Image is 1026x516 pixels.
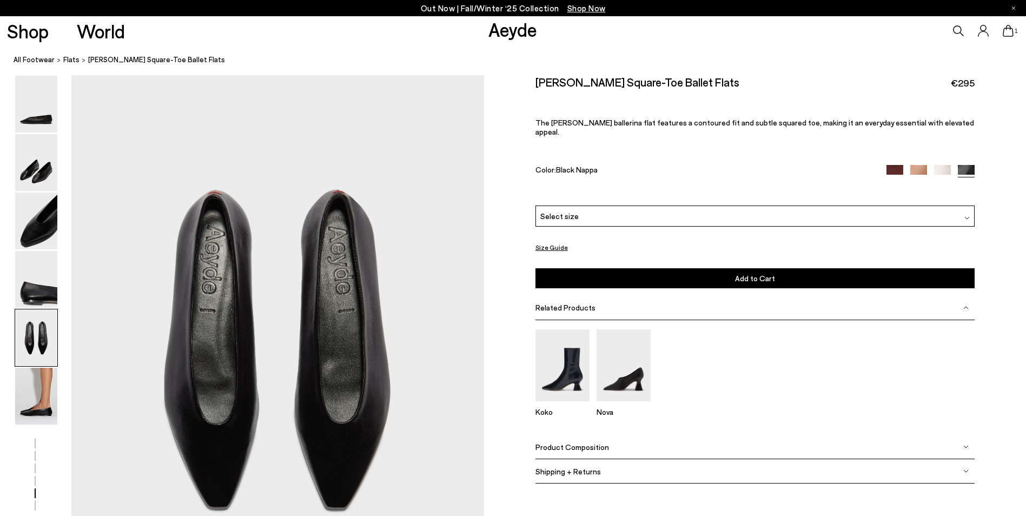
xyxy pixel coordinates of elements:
[597,394,651,416] a: Nova Regal Pumps Nova
[14,45,1026,75] nav: breadcrumb
[488,18,537,41] a: Aeyde
[535,407,590,416] p: Koko
[535,467,601,476] span: Shipping + Returns
[77,22,125,41] a: World
[535,241,568,254] button: Size Guide
[735,274,775,283] span: Add to Cart
[7,22,49,41] a: Shop
[15,368,57,425] img: Betty Square-Toe Ballet Flats - Image 6
[963,468,969,474] img: svg%3E
[15,251,57,308] img: Betty Square-Toe Ballet Flats - Image 4
[535,75,739,89] h2: [PERSON_NAME] Square-Toe Ballet Flats
[567,3,606,13] span: Navigate to /collections/new-in
[63,55,80,64] span: flats
[88,54,225,65] span: [PERSON_NAME] Square-Toe Ballet Flats
[1003,25,1014,37] a: 1
[540,210,579,222] span: Select size
[421,2,606,15] p: Out Now | Fall/Winter ‘25 Collection
[535,165,872,177] div: Color:
[535,118,974,136] span: The [PERSON_NAME] ballerina flat features a contoured fit and subtle squared toe, making it an ev...
[597,329,651,401] img: Nova Regal Pumps
[535,329,590,401] img: Koko Regal Heel Boots
[15,134,57,191] img: Betty Square-Toe Ballet Flats - Image 2
[964,215,970,221] img: svg%3E
[15,193,57,249] img: Betty Square-Toe Ballet Flats - Image 3
[535,303,595,312] span: Related Products
[556,165,598,174] span: Black Nappa
[15,309,57,366] img: Betty Square-Toe Ballet Flats - Image 5
[63,54,80,65] a: flats
[535,394,590,416] a: Koko Regal Heel Boots Koko
[597,407,651,416] p: Nova
[1014,28,1019,34] span: 1
[535,442,609,452] span: Product Composition
[535,268,975,288] button: Add to Cart
[963,305,969,310] img: svg%3E
[963,444,969,449] img: svg%3E
[15,76,57,133] img: Betty Square-Toe Ballet Flats - Image 1
[951,76,975,90] span: €295
[14,54,55,65] a: All Footwear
